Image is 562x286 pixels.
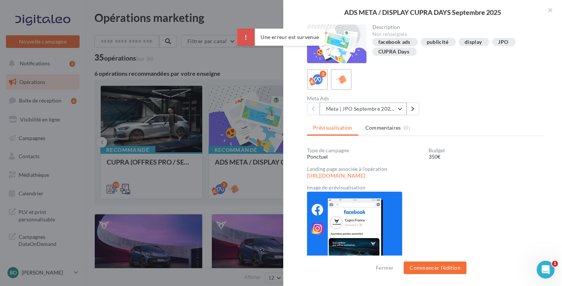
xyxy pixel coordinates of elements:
[307,148,423,153] div: Type de campagne
[427,39,448,45] div: publicité
[307,153,423,160] div: Ponctuel
[365,124,401,131] span: Commentaires
[378,49,410,55] div: CUPRA Days
[320,71,326,77] div: 2
[498,39,508,45] div: JPO
[237,29,325,46] div: Une erreur est survenue
[307,96,423,101] div: Meta Ads
[404,125,410,131] span: (0)
[320,103,407,115] button: Meta | JPO Septembre 2025 | Drive to store
[378,39,410,45] div: facebook ads
[307,192,402,275] img: 188085327ae68554115749d89eee4c88.jpg
[307,173,365,179] a: [URL][DOMAIN_NAME]
[373,263,397,272] button: Fermer
[537,261,555,279] iframe: Intercom live chat
[372,25,539,30] div: Description
[552,261,558,267] span: 1
[404,261,466,274] button: Commencer l'édition
[465,39,482,45] div: display
[372,31,539,38] div: Non renseignée
[307,166,544,172] div: Landing page associée à l'opération
[307,185,544,190] div: Image de prévisualisation
[295,9,550,16] div: ADS META / DISPLAY CUPRA DAYS Septembre 2025
[429,148,544,153] div: Budget
[429,153,544,160] div: 350€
